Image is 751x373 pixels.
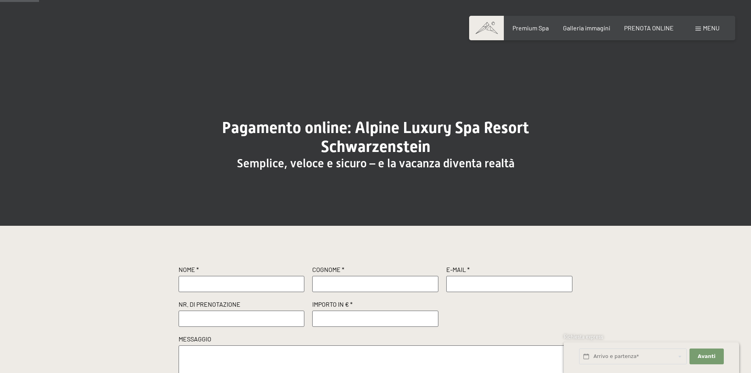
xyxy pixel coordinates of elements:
a: Premium Spa [512,24,549,32]
span: Menu [703,24,719,32]
label: Cognome * [312,265,438,276]
label: Nome * [179,265,305,276]
label: Importo in € * [312,300,438,311]
span: Pagamento online: Alpine Luxury Spa Resort Schwarzenstein [222,118,529,156]
span: Richiesta express [564,334,603,340]
a: Galleria immagini [563,24,610,32]
label: Messaggio [179,335,573,345]
label: Nr. di prenotazione [179,300,305,311]
a: PRENOTA ONLINE [624,24,674,32]
span: Avanti [698,353,716,360]
button: Avanti [690,349,723,365]
span: Semplice, veloce e sicuro – e la vacanza diventa realtà [237,156,514,170]
label: E-Mail * [446,265,572,276]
